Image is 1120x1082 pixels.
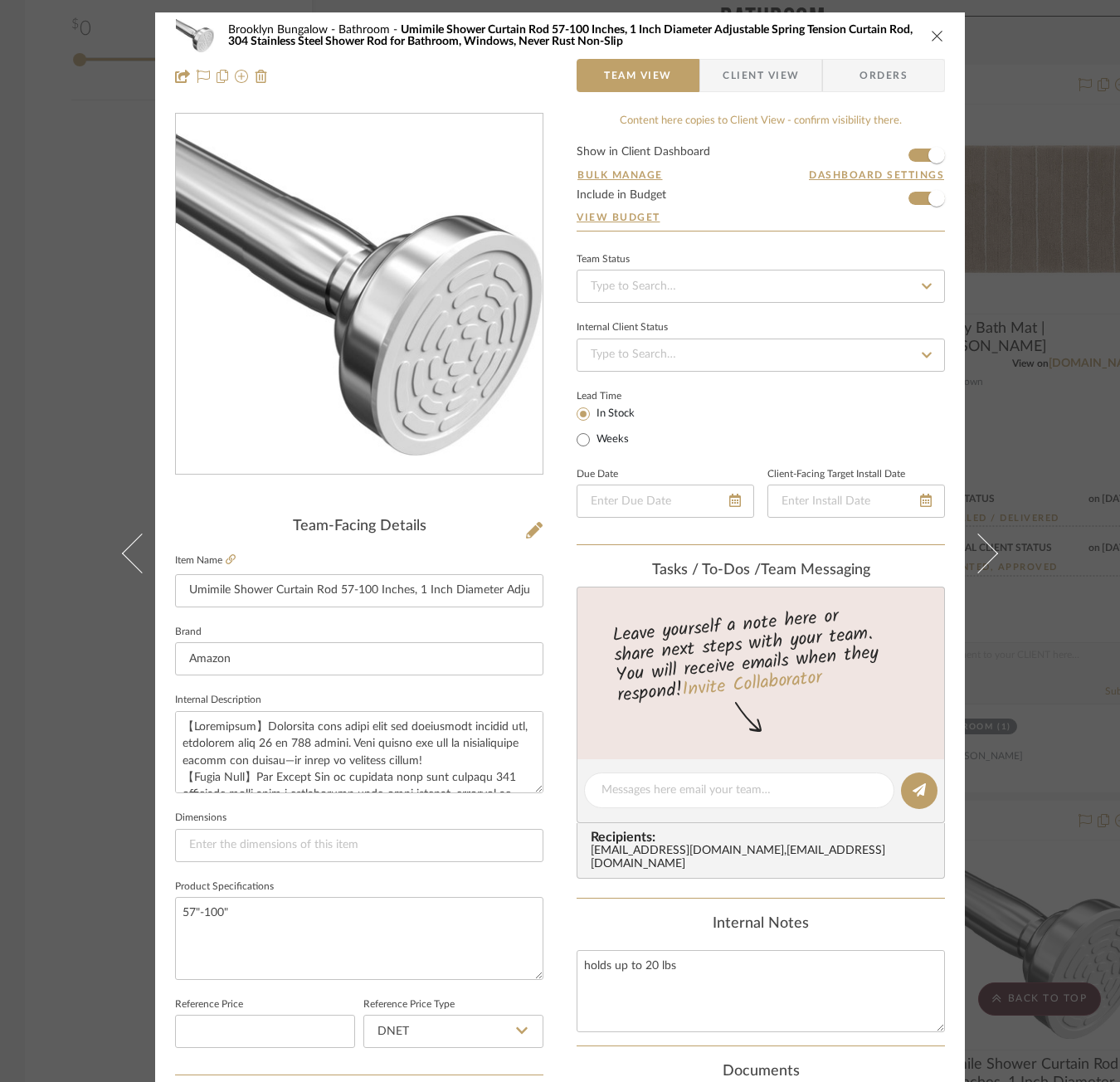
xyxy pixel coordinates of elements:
[175,518,543,536] div: Team-Facing Details
[577,403,662,450] mat-radio-group: Select item type
[175,628,202,636] label: Brand
[577,339,945,372] input: Type to Search…
[591,845,937,871] div: [EMAIL_ADDRESS][DOMAIN_NAME] , [EMAIL_ADDRESS][DOMAIN_NAME]
[175,19,215,52] img: 374142d3-241e-4bcd-a78c-d50b245984c3_48x40.jpg
[228,24,913,47] span: Umimile Shower Curtain Rod 57-100 Inches, 1 Inch Diameter Adjustable Spring Tension Curtain Rod, ...
[176,134,543,456] div: 0
[930,28,945,43] button: close
[175,883,274,891] label: Product Specifications
[228,24,338,36] span: Brooklyn Bungalow
[577,270,945,303] input: Type to Search…
[767,485,945,518] input: Enter Install Date
[593,432,629,447] label: Weeks
[577,211,945,224] a: View Budget
[577,324,668,332] div: Internal Client Status
[593,407,635,422] label: In Stock
[604,59,672,92] span: Team View
[175,574,543,607] input: Enter Item Name
[808,168,945,183] button: Dashboard Settings
[175,814,226,822] label: Dimensions
[577,1063,945,1081] div: Documents
[577,168,664,183] button: Bulk Manage
[577,470,618,479] label: Due Date
[577,388,662,403] label: Lead Time
[681,664,823,705] a: Invite Collaborator
[577,485,754,518] input: Enter Due Date
[575,598,947,709] div: Leave yourself a note here or share next steps with your team. You will receive emails when they ...
[577,915,945,933] div: Internal Notes
[577,256,630,264] div: Team Status
[652,563,761,578] span: Tasks / To-Dos /
[591,830,937,845] span: Recipients:
[577,562,945,580] div: team Messaging
[841,59,926,92] span: Orders
[255,70,268,83] img: Remove from project
[723,59,799,92] span: Client View
[363,1001,455,1009] label: Reference Price Type
[175,642,543,675] input: Enter Brand
[175,696,261,704] label: Internal Description
[577,113,945,129] div: Content here copies to Client View - confirm visibility there.
[175,829,543,862] input: Enter the dimensions of this item
[767,470,905,479] label: Client-Facing Target Install Date
[175,1001,243,1009] label: Reference Price
[338,24,401,36] span: Bathroom
[176,134,543,456] img: 374142d3-241e-4bcd-a78c-d50b245984c3_436x436.jpg
[175,553,236,568] label: Item Name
